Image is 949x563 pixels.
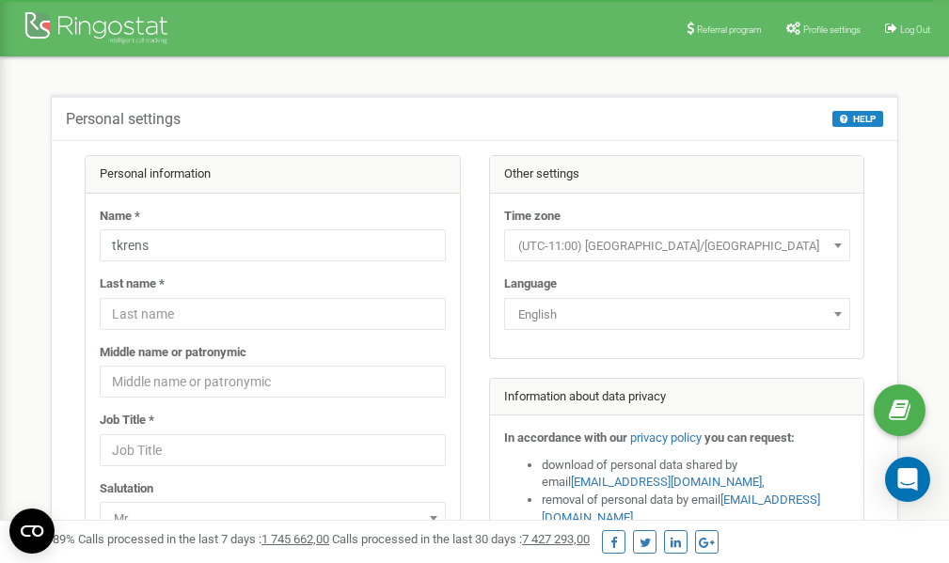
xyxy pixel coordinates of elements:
[332,532,590,546] span: Calls processed in the last 30 days :
[100,366,446,398] input: Middle name or patronymic
[106,506,439,532] span: Mr.
[504,229,850,261] span: (UTC-11:00) Pacific/Midway
[100,502,446,534] span: Mr.
[490,379,864,416] div: Information about data privacy
[100,434,446,466] input: Job Title
[885,457,930,502] div: Open Intercom Messenger
[100,412,154,430] label: Job Title *
[803,24,861,35] span: Profile settings
[630,430,702,445] a: privacy policy
[504,430,627,445] strong: In accordance with our
[100,344,246,362] label: Middle name or patronymic
[9,508,55,554] button: Open CMP widget
[490,156,864,194] div: Other settings
[504,275,557,293] label: Language
[100,275,165,293] label: Last name *
[86,156,460,194] div: Personal information
[66,111,181,128] h5: Personal settings
[100,480,153,498] label: Salutation
[511,302,844,328] span: English
[78,532,329,546] span: Calls processed in the last 7 days :
[542,492,850,526] li: removal of personal data by email ,
[100,208,140,226] label: Name *
[571,475,762,489] a: [EMAIL_ADDRESS][DOMAIN_NAME]
[511,233,844,259] span: (UTC-11:00) Pacific/Midway
[542,457,850,492] li: download of personal data shared by email ,
[261,532,329,546] u: 1 745 662,00
[704,430,795,445] strong: you can request:
[697,24,762,35] span: Referral program
[900,24,930,35] span: Log Out
[832,111,883,127] button: HELP
[100,298,446,330] input: Last name
[504,298,850,330] span: English
[522,532,590,546] u: 7 427 293,00
[100,229,446,261] input: Name
[504,208,561,226] label: Time zone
